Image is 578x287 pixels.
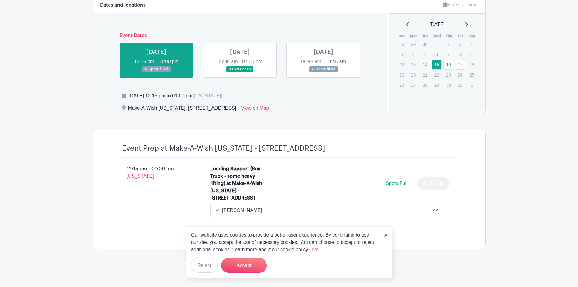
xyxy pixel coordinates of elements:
p: 28 [397,39,407,49]
span: [DATE] [430,21,445,28]
div: Make-A-Wish [US_STATE], [STREET_ADDRESS] [128,104,236,114]
p: 9 [443,50,453,59]
p: 24 [455,70,465,80]
a: 17 [455,60,465,70]
p: 18 [467,60,477,69]
p: 11 [467,50,477,59]
p: 29 [432,80,442,90]
p: 28 [420,80,430,90]
p: 12:15 pm - 01:00 pm [112,163,201,182]
button: Accept [221,258,267,273]
div: x 4 [432,207,439,214]
p: 13 [408,60,418,69]
h6: Dates and locations [100,2,146,8]
p: 30 [443,80,453,90]
p: 3 [455,39,465,49]
p: 25 [467,70,477,80]
a: Hide Calendar [443,2,478,7]
p: 10 [455,50,465,59]
p: 31 [455,80,465,90]
span: ([US_STATE]) [192,93,223,98]
th: Thu [443,33,455,39]
span: Spots Full [386,181,407,186]
th: Sun [396,33,408,39]
a: 15 [432,60,442,70]
a: 16 [443,60,453,70]
p: 1 [432,39,442,49]
p: 26 [397,80,407,90]
h6: Event Dates [115,33,366,39]
th: Sat [466,33,478,39]
p: 23 [443,70,453,80]
h4: Event Prep at Make-A-Wish [US_STATE] - [STREET_ADDRESS] [122,144,325,153]
p: 29 [408,39,418,49]
p: 6 [408,50,418,59]
p: Our website uses cookies to provide a better user experience. By continuing to use our site, you ... [191,231,377,253]
p: [PERSON_NAME] [222,207,262,214]
p: 22 [432,70,442,80]
p: 30 [420,39,430,49]
p: 12 [397,60,407,69]
button: Reject [191,258,218,273]
p: 21 [420,70,430,80]
div: Loading Support (Box Truck - some heavy lifting) at Make-A-Wish [US_STATE] - [STREET_ADDRESS] [210,165,263,202]
p: 20 [408,70,418,80]
th: Wed [431,33,443,39]
p: 5 [397,50,407,59]
p: 1 [467,80,477,90]
th: Tue [420,33,431,39]
p: 8 [432,50,442,59]
p: 27 [408,80,418,90]
p: 4 [467,39,477,49]
p: 2 [443,39,453,49]
p: 7 [420,50,430,59]
img: close_button-5f87c8562297e5c2d7936805f587ecaba9071eb48480494691a3f1689db116b3.svg [384,233,387,237]
p: 19 [397,70,407,80]
th: Fri [455,33,467,39]
p: 14 [420,60,430,69]
a: Here [308,247,319,252]
a: View on Map [241,104,269,114]
th: Mon [408,33,420,39]
div: [DATE] 12:15 pm to 01:00 pm [129,92,223,100]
